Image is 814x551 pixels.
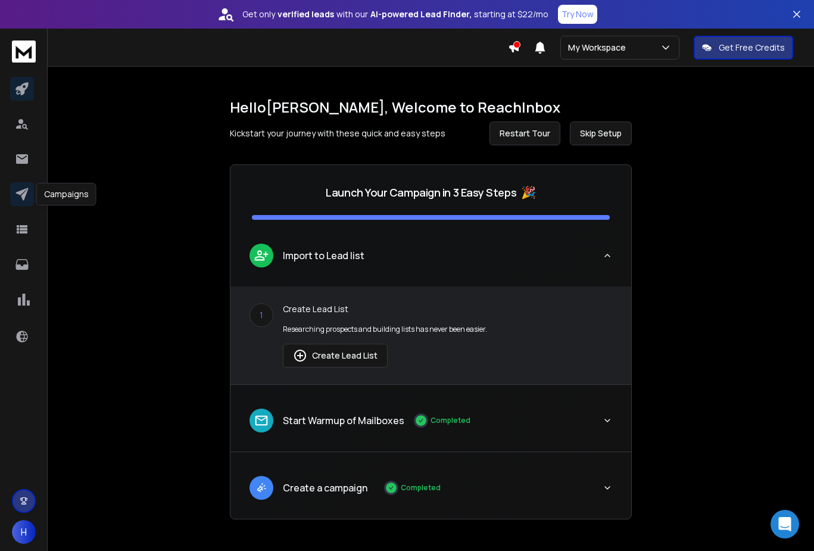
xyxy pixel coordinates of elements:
[254,248,269,263] img: lead
[293,348,307,363] img: lead
[558,5,597,24] button: Try Now
[570,122,632,145] button: Skip Setup
[12,41,36,63] img: logo
[489,122,560,145] button: Restart Tour
[283,344,388,368] button: Create Lead List
[254,480,269,495] img: lead
[230,466,631,519] button: leadCreate a campaignCompleted
[431,416,470,425] p: Completed
[242,8,548,20] p: Get only with our starting at $22/mo
[562,8,594,20] p: Try Now
[694,36,793,60] button: Get Free Credits
[568,42,631,54] p: My Workspace
[230,98,632,117] h1: Hello [PERSON_NAME] , Welcome to ReachInbox
[283,248,364,263] p: Import to Lead list
[230,287,631,384] div: leadImport to Lead list
[771,510,799,538] div: Open Intercom Messenger
[230,234,631,287] button: leadImport to Lead list
[283,303,612,315] p: Create Lead List
[12,520,36,544] button: H
[249,303,273,327] div: 1
[580,127,622,139] span: Skip Setup
[36,183,96,206] div: Campaigns
[230,399,631,452] button: leadStart Warmup of MailboxesCompleted
[277,8,334,20] strong: verified leads
[254,413,269,428] img: lead
[283,325,612,334] p: Researching prospects and building lists has never been easier.
[283,481,367,495] p: Create a campaign
[230,127,445,139] p: Kickstart your journey with these quick and easy steps
[370,8,472,20] strong: AI-powered Lead Finder,
[401,483,441,493] p: Completed
[719,42,785,54] p: Get Free Credits
[521,184,536,201] span: 🎉
[283,413,404,428] p: Start Warmup of Mailboxes
[326,184,516,201] p: Launch Your Campaign in 3 Easy Steps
